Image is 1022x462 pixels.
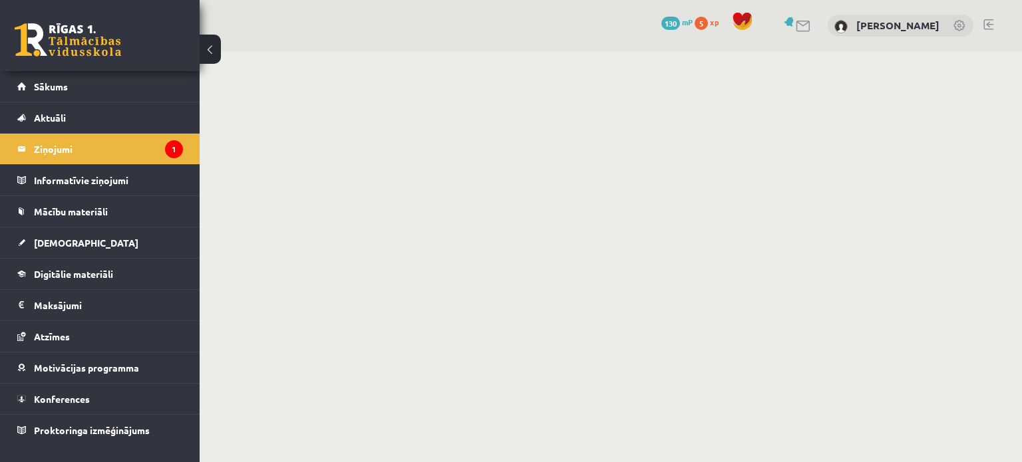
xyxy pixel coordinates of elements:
legend: Maksājumi [34,290,183,320]
a: [PERSON_NAME] [856,19,939,32]
legend: Informatīvie ziņojumi [34,165,183,195]
legend: Ziņojumi [34,134,183,164]
span: xp [710,17,719,27]
a: Maksājumi [17,290,183,320]
span: Konferences [34,393,90,405]
span: Digitālie materiāli [34,268,113,280]
a: Konferences [17,384,183,414]
img: Elizabete Miķēna [834,20,848,33]
a: Aktuāli [17,102,183,133]
span: Aktuāli [34,112,66,124]
a: 5 xp [695,17,725,27]
i: 1 [165,140,183,158]
span: Sākums [34,80,68,92]
a: Proktoringa izmēģinājums [17,415,183,445]
a: Mācību materiāli [17,196,183,227]
a: 130 mP [661,17,693,27]
span: 5 [695,17,708,30]
span: [DEMOGRAPHIC_DATA] [34,237,138,249]
a: Rīgas 1. Tālmācības vidusskola [15,23,121,57]
a: Informatīvie ziņojumi [17,165,183,195]
span: Proktoringa izmēģinājums [34,424,150,436]
span: 130 [661,17,680,30]
a: Sākums [17,71,183,102]
span: Motivācijas programma [34,362,139,374]
a: Digitālie materiāli [17,259,183,289]
a: [DEMOGRAPHIC_DATA] [17,227,183,258]
span: mP [682,17,693,27]
a: Atzīmes [17,321,183,352]
span: Atzīmes [34,330,70,342]
span: Mācību materiāli [34,205,108,217]
a: Motivācijas programma [17,352,183,383]
a: Ziņojumi1 [17,134,183,164]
